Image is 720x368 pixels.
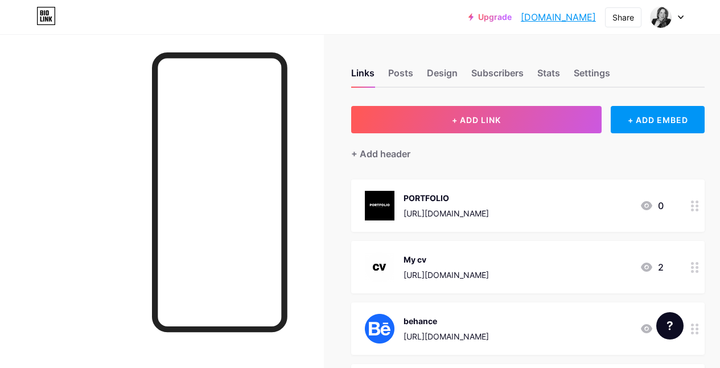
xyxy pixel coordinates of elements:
div: PORTFOLIO [404,192,489,204]
div: Links [351,66,375,87]
a: [DOMAIN_NAME] [521,10,596,24]
div: Stats [537,66,560,87]
div: + Add header [351,147,410,161]
div: + ADD EMBED [611,106,705,133]
span: + ADD LINK [452,115,501,125]
div: behance [404,315,489,327]
button: + ADD LINK [351,106,602,133]
div: 2 [640,260,664,274]
a: Upgrade [468,13,512,22]
div: Design [427,66,458,87]
div: 0 [640,199,664,212]
img: behance [365,314,394,344]
div: Share [612,11,634,23]
img: My cv [365,252,394,282]
img: ayamagdydesigner [650,6,672,28]
div: 5 [640,322,664,336]
div: Posts [388,66,413,87]
div: Settings [574,66,610,87]
div: Subscribers [471,66,524,87]
div: [URL][DOMAIN_NAME] [404,330,489,342]
img: PORTFOLIO [365,191,394,220]
div: My cv [404,253,489,265]
div: [URL][DOMAIN_NAME] [404,207,489,219]
div: [URL][DOMAIN_NAME] [404,269,489,281]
